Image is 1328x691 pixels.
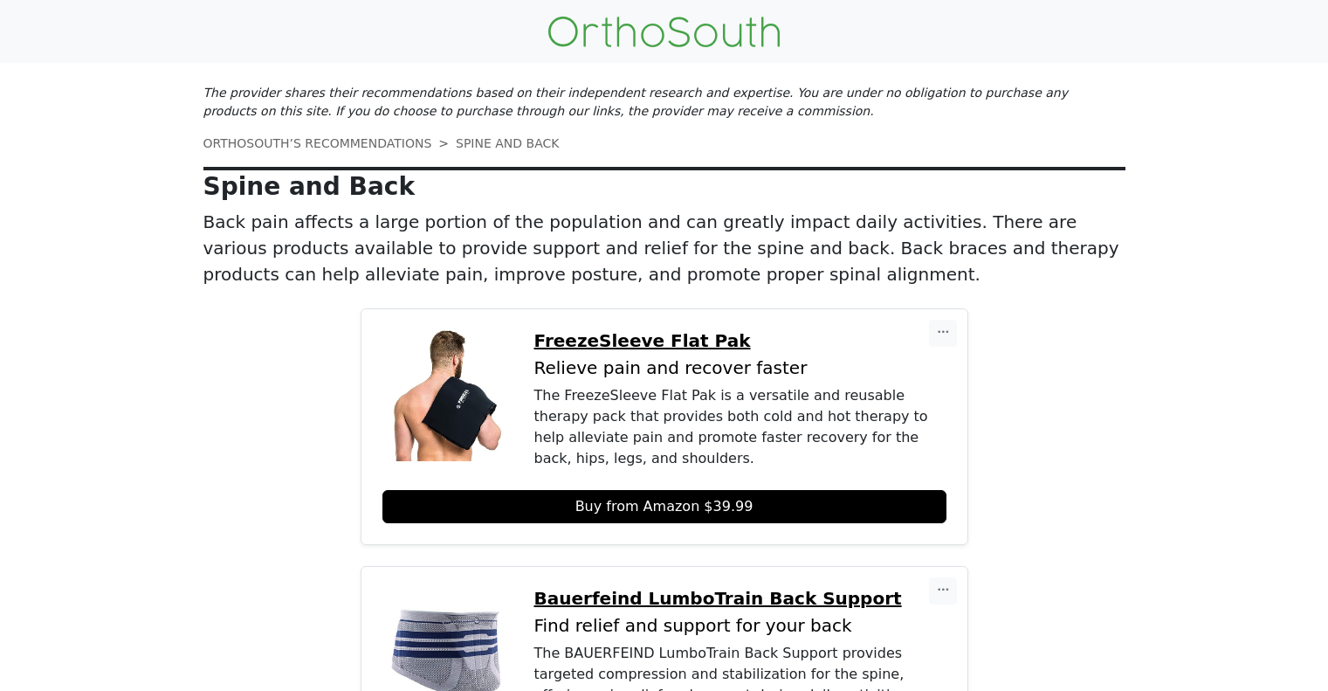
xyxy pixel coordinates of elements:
[548,17,780,47] img: OrthoSouth
[534,385,946,469] div: The FreezeSleeve Flat Pak is a versatile and reusable therapy pack that provides both cold and ho...
[203,172,1125,202] p: Spine and Back
[534,588,946,609] a: Bauerfeind LumboTrain Back Support
[382,330,513,461] img: FreezeSleeve Flat Pak
[203,136,432,150] a: ORTHOSOUTH’S RECOMMENDATIONS
[534,616,946,636] p: Find relief and support for your back
[534,330,946,351] a: FreezeSleeve Flat Pak
[203,84,1125,121] p: The provider shares their recommendations based on their independent research and expertise. You ...
[203,209,1125,287] p: Back pain affects a large portion of the population and can greatly impact daily activities. Ther...
[431,135,559,153] li: SPINE AND BACK
[534,358,946,378] p: Relieve pain and recover faster
[382,490,946,523] a: Buy from Amazon $39.99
